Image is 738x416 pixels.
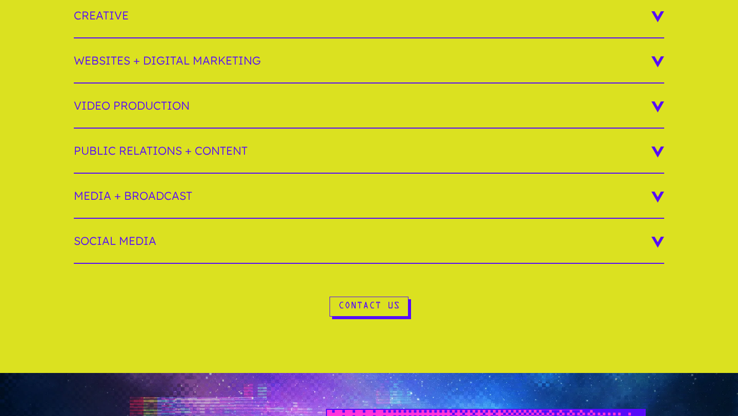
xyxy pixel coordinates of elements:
[74,84,664,129] h3: Video Production
[74,38,664,84] h3: Websites + Digital Marketing
[74,129,664,174] h3: Public Relations + Content
[74,219,664,264] h3: Social Media
[330,297,408,317] a: Contact Us
[74,174,664,219] h3: Media + Broadcast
